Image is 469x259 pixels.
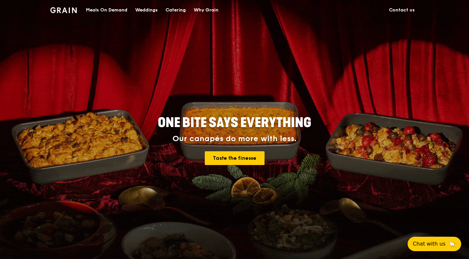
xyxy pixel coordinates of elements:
[194,0,218,20] div: Why Grain
[131,0,162,20] a: Weddings
[50,7,77,13] img: Grain
[135,0,158,20] div: Weddings
[190,0,222,20] a: Why Grain
[408,237,461,251] button: Chat with us🦙
[158,115,311,131] span: ONE BITE SAYS EVERYTHING
[205,151,265,165] a: Taste the finesse
[413,240,445,248] span: Chat with us
[385,0,419,20] a: Contact us
[166,0,186,20] div: Catering
[162,0,190,20] a: Catering
[86,0,127,20] div: Meals On Demand
[117,134,352,143] div: Our canapés do more with less.
[448,240,456,248] span: 🦙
